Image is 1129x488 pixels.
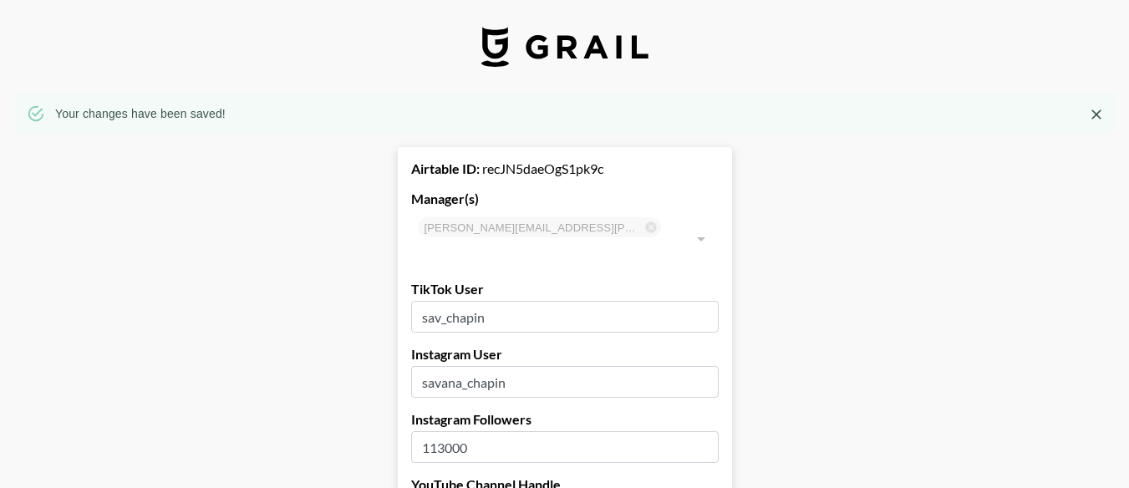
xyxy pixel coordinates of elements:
[481,27,648,67] img: Grail Talent Logo
[411,281,719,297] label: TikTok User
[411,160,719,177] div: recJN5daeOgS1pk9c
[411,191,719,207] label: Manager(s)
[1084,102,1109,127] button: Close
[411,411,719,428] label: Instagram Followers
[411,160,480,176] strong: Airtable ID:
[411,346,719,363] label: Instagram User
[55,99,226,129] div: Your changes have been saved!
